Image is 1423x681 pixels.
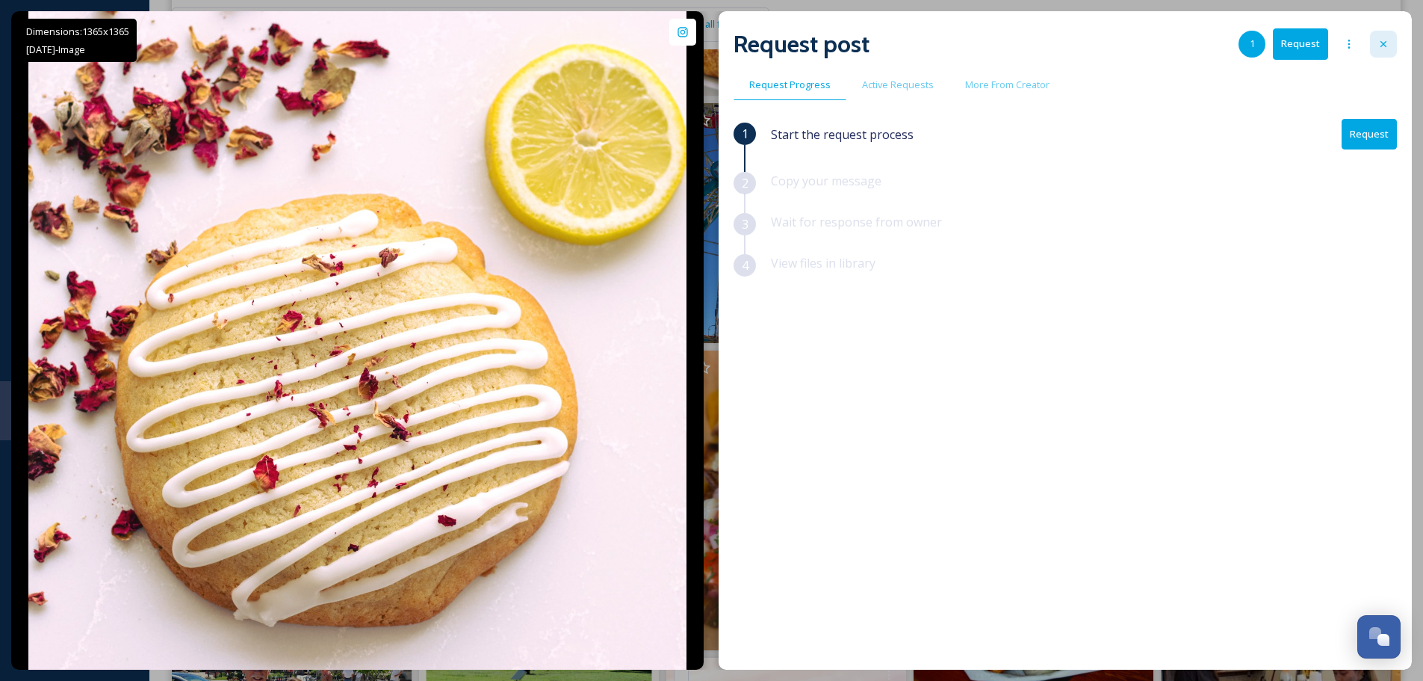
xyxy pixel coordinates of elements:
[771,214,942,230] span: Wait for response from owner
[862,78,934,92] span: Active Requests
[742,215,748,233] span: 3
[771,255,875,271] span: View files in library
[1357,615,1401,659] button: Open Chat
[742,256,748,274] span: 4
[734,26,869,62] h2: Request post
[742,125,748,143] span: 1
[749,78,831,92] span: Request Progress
[771,173,881,189] span: Copy your message
[1273,28,1328,59] button: Request
[1250,37,1255,51] span: 1
[742,174,748,192] span: 2
[771,126,914,144] span: Start the request process
[965,78,1050,92] span: More From Creator
[1342,119,1397,150] button: Request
